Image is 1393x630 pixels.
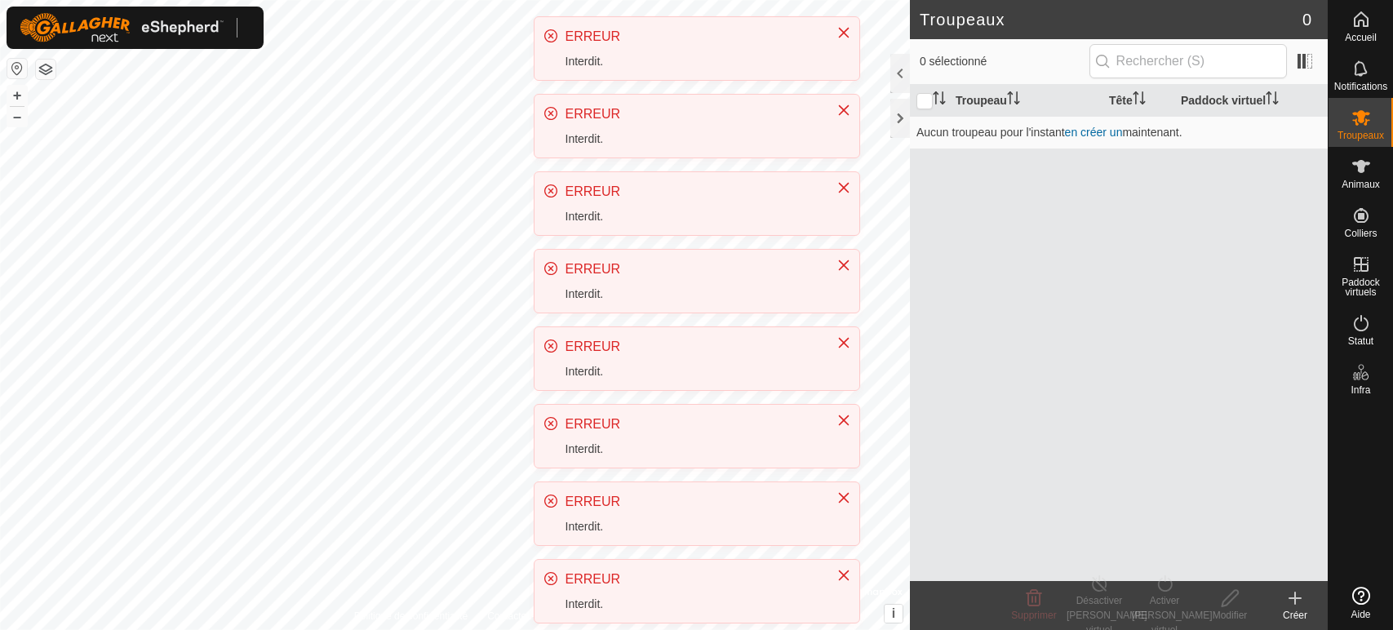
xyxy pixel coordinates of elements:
button: Close [832,21,855,44]
span: Notifications [1334,82,1387,91]
button: – [7,107,27,126]
td: Aucun troupeau pour l'instant maintenant. [910,116,1328,149]
div: ERREUR [566,337,820,357]
th: Troupeau [949,85,1102,117]
div: Interdit. [566,286,820,303]
p-sorticon: Activer pour trier [1133,94,1146,107]
button: Close [832,99,855,122]
div: ERREUR [566,415,820,434]
button: i [885,605,903,623]
div: Interdit. [566,53,820,70]
button: Couches de carte [36,60,55,79]
span: Accueil [1345,33,1377,42]
span: Paddock virtuels [1333,277,1389,297]
p-sorticon: Activer pour trier [933,94,946,107]
button: Close [832,409,855,432]
div: Interdit. [566,363,820,380]
a: Aide [1329,580,1393,626]
th: Paddock virtuel [1174,85,1328,117]
div: ERREUR [566,570,820,589]
button: + [7,86,27,105]
span: 0 sélectionné [920,53,1089,70]
p-sorticon: Activer pour trier [1007,94,1020,107]
a: en créer un [1065,126,1123,139]
span: Troupeaux [1338,131,1384,140]
span: Statut [1348,336,1373,346]
a: Politique de confidentialité [354,609,468,623]
div: ERREUR [566,182,820,202]
button: Close [832,564,855,587]
a: Contactez-nous [487,609,556,623]
button: Close [832,176,855,199]
span: Colliers [1344,228,1377,238]
p-sorticon: Activer pour trier [1266,94,1279,107]
span: Supprimer [1011,610,1056,621]
div: Interdit. [566,131,820,148]
div: ERREUR [566,492,820,512]
h2: Troupeaux [920,10,1302,29]
div: Créer [1262,608,1328,623]
div: Interdit. [566,441,820,458]
span: Aide [1351,610,1370,619]
div: ERREUR [566,27,820,47]
div: Interdit. [566,518,820,535]
input: Rechercher (S) [1089,44,1287,78]
button: Réinitialiser la carte [7,59,27,78]
div: Interdit. [566,208,820,225]
div: Interdit. [566,596,820,613]
span: Animaux [1342,180,1380,189]
span: i [892,606,895,620]
div: Modifier [1197,608,1262,623]
div: ERREUR [566,104,820,124]
button: Close [832,486,855,509]
img: Logo Gallagher [20,13,224,42]
button: Close [832,254,855,277]
span: Infra [1351,385,1370,395]
div: ERREUR [566,260,820,279]
button: Close [832,331,855,354]
th: Tête [1102,85,1174,117]
span: 0 [1302,7,1311,32]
